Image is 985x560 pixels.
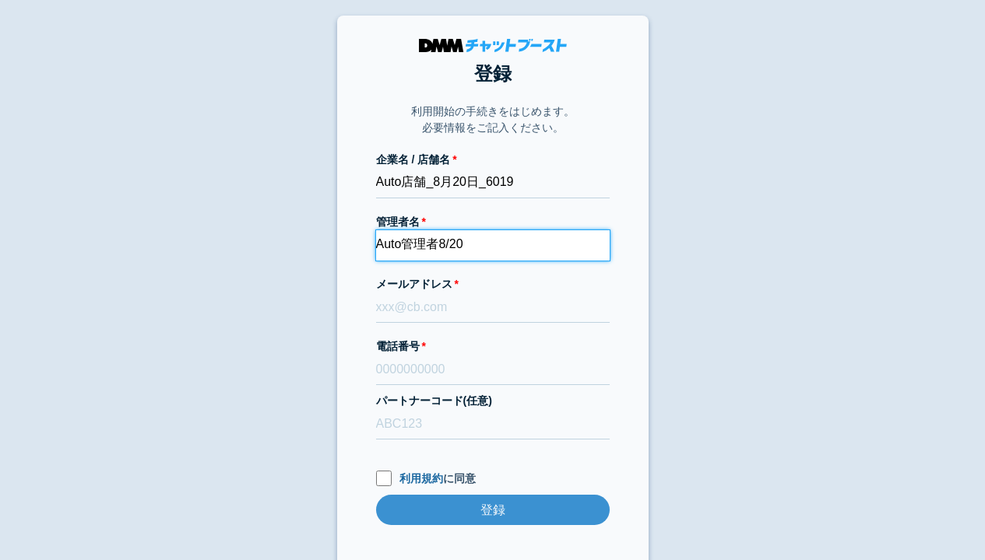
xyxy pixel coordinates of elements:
img: DMMチャットブースト [419,39,567,52]
label: 電話番号 [376,338,610,355]
input: xxx@cb.com [376,292,610,323]
label: メールアドレス [376,276,610,292]
a: 利用規約 [399,472,443,485]
h1: 登録 [376,60,610,88]
input: 0000000000 [376,355,610,385]
label: 管理者名 [376,214,610,230]
input: 登録 [376,495,610,525]
input: 会話 太郎 [376,230,610,261]
input: 利用規約に同意 [376,471,392,486]
label: パートナーコード(任意) [376,393,610,409]
label: 企業名 / 店舗名 [376,152,610,168]
input: 株式会社チャットブースト [376,168,610,198]
label: に同意 [376,471,610,487]
p: 利用開始の手続きをはじめます。 必要情報をご記入ください。 [411,103,575,136]
input: ABC123 [376,409,610,439]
